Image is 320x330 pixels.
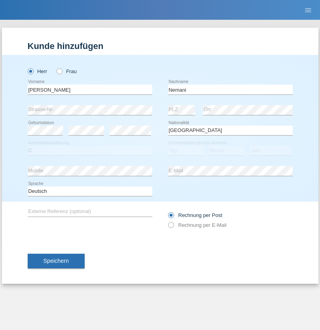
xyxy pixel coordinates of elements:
input: Rechnung per Post [168,212,173,222]
input: Rechnung per E-Mail [168,222,173,232]
input: Herr [28,68,33,74]
label: Frau [57,68,77,74]
a: menu [300,8,316,12]
label: Herr [28,68,47,74]
label: Rechnung per E-Mail [168,222,227,228]
input: Frau [57,68,62,74]
button: Speichern [28,254,85,269]
i: menu [304,6,312,14]
h1: Kunde hinzufügen [28,41,293,51]
span: Speichern [44,258,69,264]
label: Rechnung per Post [168,212,222,218]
